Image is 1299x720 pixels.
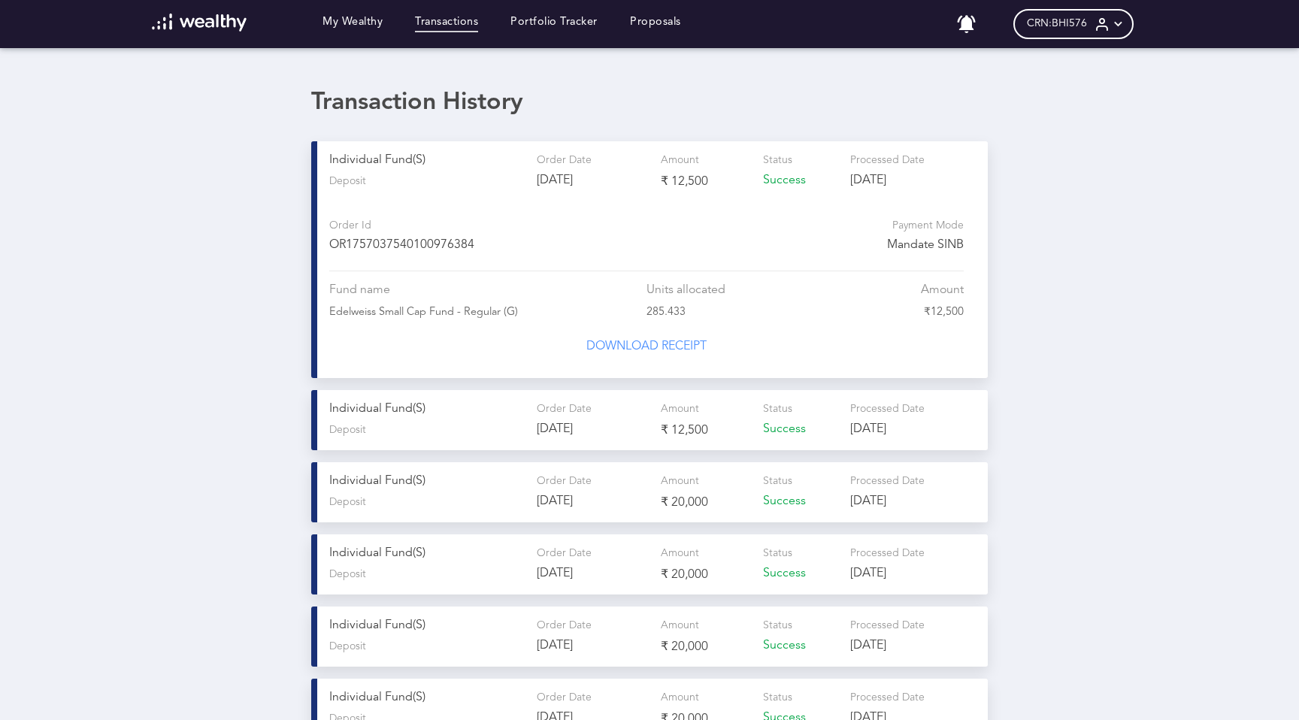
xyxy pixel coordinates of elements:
[322,16,383,32] a: My Wealthy
[661,692,699,703] span: Amount
[329,153,525,168] p: Individual Fund(s)
[646,238,964,253] span: Mandate SINB
[850,476,925,486] span: Processed Date
[329,568,366,581] span: Deposit
[329,175,366,188] span: Deposit
[661,476,699,486] span: Amount
[763,567,838,581] p: Success
[850,422,926,437] p: [DATE]
[415,16,478,32] a: Transactions
[537,495,649,509] p: [DATE]
[537,567,649,581] p: [DATE]
[510,16,598,32] a: Portfolio Tracker
[805,283,964,298] div: Amount
[329,238,646,253] span: O R 1 7 5 7 0 3 7 5 4 0 1 0 0 9 7 6 3 8 4
[537,422,649,437] p: [DATE]
[763,620,792,631] span: Status
[646,283,805,298] div: Units allocated
[537,548,592,558] span: Order Date
[661,567,751,582] p: ₹ 20,000
[850,404,925,414] span: Processed Date
[586,340,707,354] div: DOWNLOAD RECEIPT
[661,155,699,165] span: Amount
[850,155,925,165] span: Processed Date
[329,283,646,298] div: Fund name
[537,404,592,414] span: Order Date
[646,219,964,232] span: Payment Mode
[329,219,646,232] span: Order Id
[329,306,646,319] div: E d e l w e i s s S m a l l C a p F u n d - R e g u l a r ( G )
[763,476,792,486] span: Status
[805,305,964,319] div: ₹12,500
[661,620,699,631] span: Amount
[329,619,525,633] p: Individual Fund(s)
[763,174,838,188] p: Success
[763,692,792,703] span: Status
[329,691,525,705] p: Individual Fund(s)
[329,496,366,509] span: Deposit
[850,548,925,558] span: Processed Date
[646,306,805,319] div: 285.433
[661,548,699,558] span: Amount
[537,639,649,653] p: [DATE]
[311,89,988,117] div: Transaction History
[850,692,925,703] span: Processed Date
[537,476,592,486] span: Order Date
[850,620,925,631] span: Processed Date
[763,155,792,165] span: Status
[763,495,838,509] p: Success
[850,495,926,509] p: [DATE]
[763,404,792,414] span: Status
[537,620,592,631] span: Order Date
[537,155,592,165] span: Order Date
[661,495,751,510] p: ₹ 20,000
[661,404,699,414] span: Amount
[329,424,366,437] span: Deposit
[630,16,681,32] a: Proposals
[661,422,751,438] p: ₹ 12,500
[329,546,525,561] p: Individual Fund(s)
[329,474,525,489] p: Individual Fund(s)
[537,174,649,188] p: [DATE]
[850,639,926,653] p: [DATE]
[763,639,838,653] p: Success
[763,422,838,437] p: Success
[1027,17,1087,30] span: CRN: BHI576
[850,174,926,188] p: [DATE]
[537,692,592,703] span: Order Date
[329,640,366,653] span: Deposit
[763,548,792,558] span: Status
[661,174,751,189] p: ₹ 12,500
[850,567,926,581] p: [DATE]
[152,14,247,32] img: wl-logo-white.svg
[329,402,525,416] p: Individual Fund(s)
[661,639,751,655] p: ₹ 20,000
